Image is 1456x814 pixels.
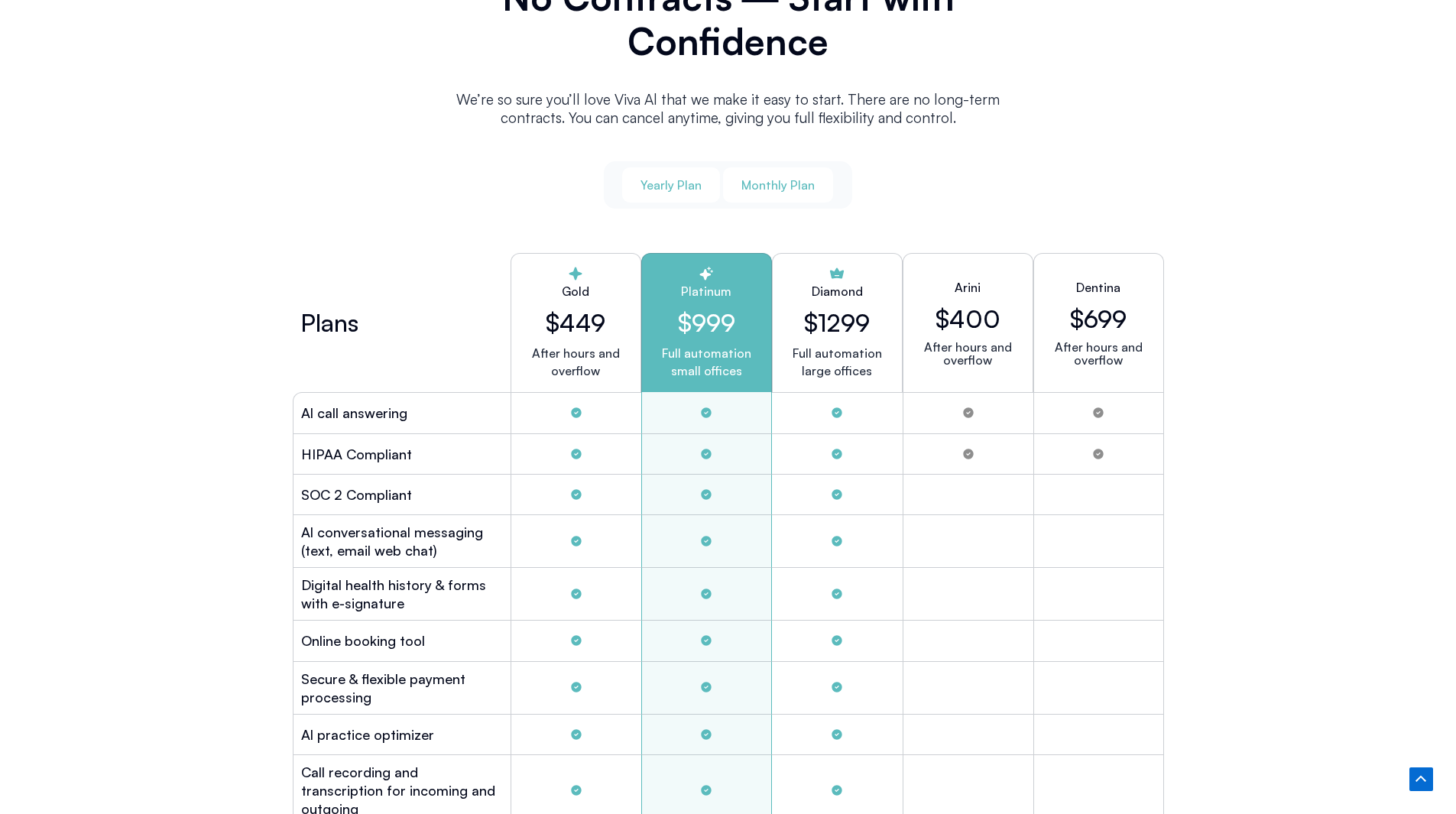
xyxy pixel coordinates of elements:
p: We’re so sure you’ll love Viva Al that we make it easy to start. There are no long-term contracts... [438,90,1019,127]
p: After hours and overflow [524,345,628,380]
h2: Online booking tool [301,631,425,650]
span: Monthly Plan [741,177,815,193]
h2: Al practice optimizer [301,725,434,744]
h2: $1299 [804,308,870,337]
h2: Digital health history & forms with e-signature [301,576,503,612]
h2: SOC 2 Compliant [301,485,412,504]
h2: Al conversational messaging (text, email web chat) [301,523,503,559]
p: After hours and overflow [916,341,1020,367]
span: Yearly Plan [640,177,702,193]
h2: Secure & flexible payment processing [301,670,503,706]
h2: $449 [524,308,628,337]
h2: Gold [524,282,628,300]
h2: Arini [955,278,981,297]
h2: Al call answering [301,404,407,422]
p: Full automation small offices [654,345,759,380]
h2: Dentina [1076,278,1120,297]
h2: Platinum [654,282,759,300]
h2: Plans [300,313,358,332]
h2: HIPAA Compliant [301,445,412,463]
h2: $699 [1070,304,1127,333]
h2: Diamond [812,282,863,300]
h2: $999 [654,308,759,337]
p: Full automation large offices [793,345,882,380]
h2: $400 [936,304,1000,333]
p: After hours and overflow [1046,341,1151,367]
